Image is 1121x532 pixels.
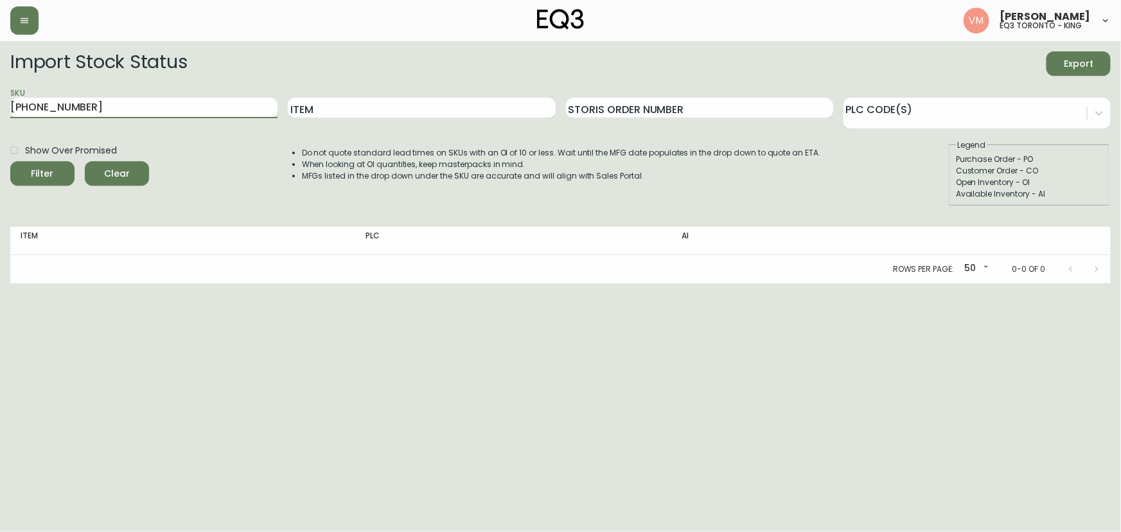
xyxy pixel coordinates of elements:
[85,161,149,186] button: Clear
[10,161,75,186] button: Filter
[956,188,1102,200] div: Available Inventory - AI
[1012,263,1045,275] p: 0-0 of 0
[1000,22,1082,30] h5: eq3 toronto - king
[302,147,821,159] li: Do not quote standard lead times on SKUs with an OI of 10 or less. Wait until the MFG date popula...
[964,8,989,33] img: 0f63483a436850f3a2e29d5ab35f16df
[537,9,585,30] img: logo
[1057,56,1100,72] span: Export
[355,227,671,255] th: PLC
[31,166,54,182] div: Filter
[671,227,923,255] th: AI
[893,263,954,275] p: Rows per page:
[1046,51,1111,76] button: Export
[956,177,1102,188] div: Open Inventory - OI
[10,51,187,76] h2: Import Stock Status
[10,227,355,255] th: Item
[959,258,991,279] div: 50
[25,144,117,157] span: Show Over Promised
[956,139,987,151] legend: Legend
[1000,12,1090,22] span: [PERSON_NAME]
[302,170,821,182] li: MFGs listed in the drop down under the SKU are accurate and will align with Sales Portal.
[95,166,139,182] span: Clear
[956,154,1102,165] div: Purchase Order - PO
[956,165,1102,177] div: Customer Order - CO
[302,159,821,170] li: When looking at OI quantities, keep masterpacks in mind.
